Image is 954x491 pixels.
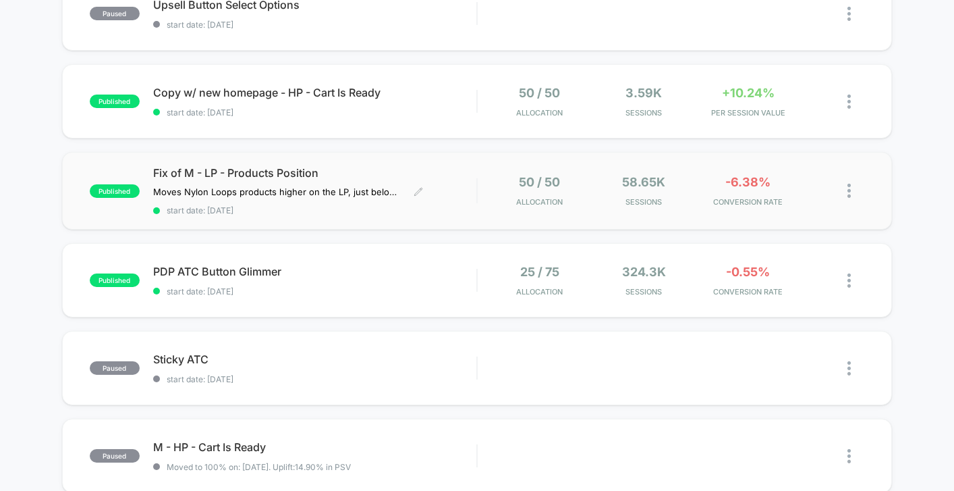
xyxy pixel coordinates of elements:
[847,184,851,198] img: close
[699,108,796,118] span: PER SESSION VALUE
[847,274,851,288] img: close
[622,175,665,189] span: 58.65k
[699,287,796,296] span: CONVERSION RATE
[519,175,560,189] span: 50 / 50
[847,361,851,376] img: close
[153,20,476,30] span: start date: [DATE]
[153,286,476,296] span: start date: [DATE]
[90,184,140,198] span: published
[699,197,796,207] span: CONVERSION RATE
[90,361,140,375] span: paused
[595,197,692,207] span: Sessions
[847,7,851,21] img: close
[625,86,662,100] span: 3.59k
[153,107,476,118] span: start date: [DATE]
[595,287,692,296] span: Sessions
[167,462,351,472] span: Moved to 100% on: [DATE] . Uplift: 14.90% in PSV
[847,95,851,109] img: close
[153,86,476,99] span: Copy w/ new homepage - HP - Cart Is Ready
[725,175,770,189] span: -6.38%
[516,197,563,207] span: Allocation
[722,86,775,100] span: +10.24%
[516,108,563,118] span: Allocation
[153,265,476,278] span: PDP ATC Button Glimmer
[153,353,476,366] span: Sticky ATC
[90,449,140,463] span: paused
[516,287,563,296] span: Allocation
[90,274,140,287] span: published
[153,205,476,215] span: start date: [DATE]
[726,265,770,279] span: -0.55%
[153,186,403,197] span: Moves Nylon Loops products higher on the LP, just below PFAS-free section
[153,440,476,454] span: M - HP - Cart Is Ready
[520,265,559,279] span: 25 / 75
[595,108,692,118] span: Sessions
[847,449,851,463] img: close
[90,7,140,20] span: paused
[153,166,476,180] span: Fix of M - LP - Products Position
[622,265,666,279] span: 324.3k
[153,374,476,384] span: start date: [DATE]
[90,95,140,108] span: published
[519,86,560,100] span: 50 / 50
